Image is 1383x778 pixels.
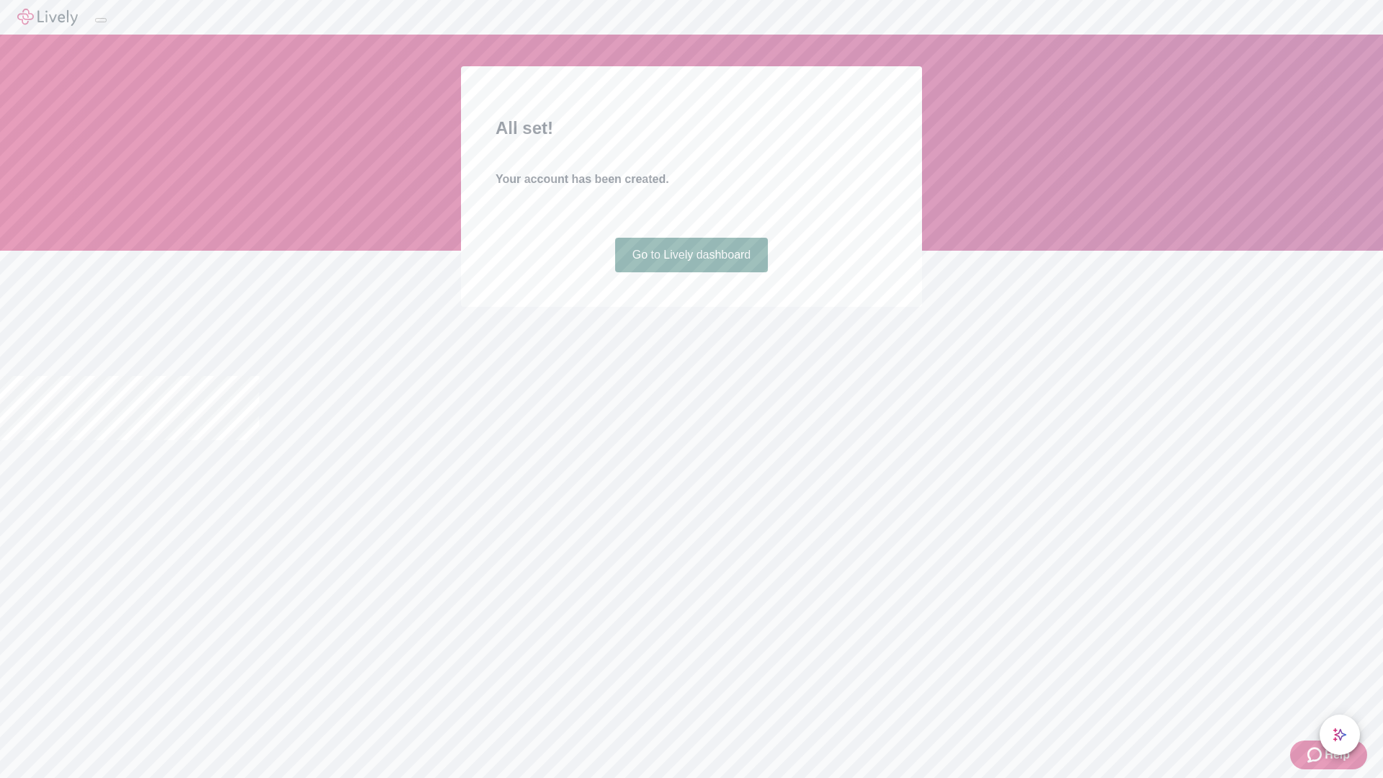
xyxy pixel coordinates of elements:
[1325,746,1350,764] span: Help
[95,18,107,22] button: Log out
[17,9,78,26] img: Lively
[1290,741,1367,769] button: Zendesk support iconHelp
[615,238,769,272] a: Go to Lively dashboard
[1307,746,1325,764] svg: Zendesk support icon
[496,115,887,141] h2: All set!
[496,171,887,188] h4: Your account has been created.
[1320,715,1360,755] button: chat
[1333,728,1347,742] svg: Lively AI Assistant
